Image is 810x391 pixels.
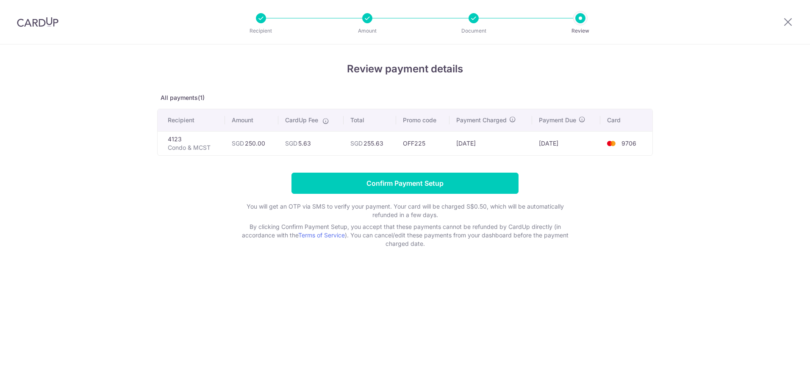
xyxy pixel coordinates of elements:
span: CardUp Fee [285,116,318,124]
p: Condo & MCST [168,143,218,152]
th: Card [600,109,652,131]
span: Payment Due [539,116,576,124]
h4: Review payment details [157,61,653,77]
td: [DATE] [449,131,533,155]
p: Review [549,27,612,35]
span: SGD [285,140,297,147]
td: 4123 [158,131,225,155]
p: All payments(1) [157,94,653,102]
span: SGD [232,140,244,147]
span: SGD [350,140,363,147]
p: Amount [336,27,399,35]
img: CardUp [17,17,58,27]
input: Confirm Payment Setup [291,173,519,194]
th: Promo code [396,109,449,131]
td: OFF225 [396,131,449,155]
img: <span class="translation_missing" title="translation missing: en.account_steps.new_confirm_form.b... [603,138,620,149]
th: Amount [225,109,278,131]
span: Payment Charged [456,116,507,124]
td: [DATE] [532,131,600,155]
p: By clicking Confirm Payment Setup, you accept that these payments cannot be refunded by CardUp di... [236,223,574,248]
p: Recipient [230,27,292,35]
td: 255.63 [344,131,396,155]
th: Recipient [158,109,225,131]
td: 5.63 [278,131,344,155]
p: Document [442,27,505,35]
th: Total [344,109,396,131]
a: Terms of Service [298,231,345,239]
span: 9706 [621,140,636,147]
p: You will get an OTP via SMS to verify your payment. Your card will be charged S$0.50, which will ... [236,202,574,219]
td: 250.00 [225,131,278,155]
